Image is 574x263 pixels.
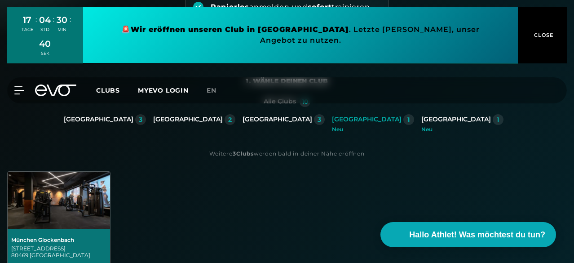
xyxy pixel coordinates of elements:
[518,7,567,63] button: CLOSE
[207,86,216,94] span: en
[497,116,499,123] div: 1
[532,31,554,39] span: CLOSE
[407,116,410,123] div: 1
[233,150,236,157] strong: 3
[8,172,110,229] img: München Glockenbach
[228,116,232,123] div: 2
[11,236,106,243] div: München Glockenbach
[138,86,189,94] a: MYEVO LOGIN
[96,86,120,94] span: Clubs
[22,13,33,27] div: 17
[53,14,54,38] div: :
[64,116,133,124] div: [GEOGRAPHIC_DATA]
[421,116,491,124] div: [GEOGRAPHIC_DATA]
[11,245,106,259] div: [STREET_ADDRESS] 80469 [GEOGRAPHIC_DATA]
[409,229,545,241] span: Hallo Athlet! Was möchtest du tun?
[380,222,556,247] button: Hallo Athlet! Was möchtest du tun?
[39,50,51,57] div: SEK
[57,27,67,33] div: MIN
[70,14,71,38] div: :
[207,85,227,96] a: en
[39,37,51,50] div: 40
[243,116,312,124] div: [GEOGRAPHIC_DATA]
[96,86,138,94] a: Clubs
[332,116,402,124] div: [GEOGRAPHIC_DATA]
[332,127,414,132] div: Neu
[421,127,503,132] div: Neu
[57,13,67,27] div: 30
[35,14,37,38] div: :
[153,116,223,124] div: [GEOGRAPHIC_DATA]
[236,150,254,157] strong: Clubs
[139,116,142,123] div: 3
[39,13,51,27] div: 04
[22,27,33,33] div: TAGE
[39,27,51,33] div: STD
[318,116,321,123] div: 3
